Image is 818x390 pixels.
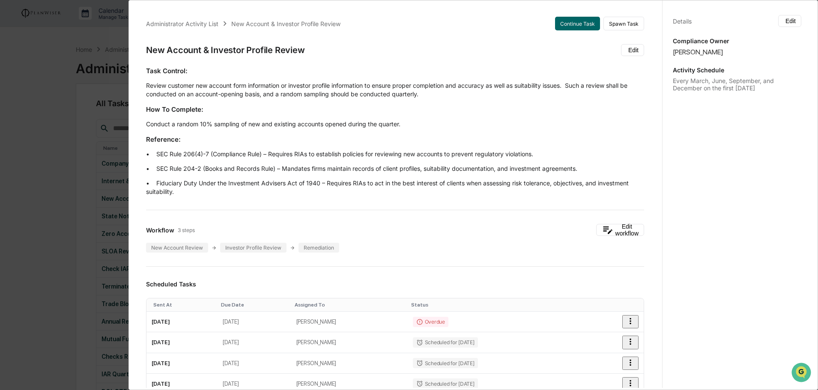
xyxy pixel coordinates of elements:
div: Toggle SortBy [153,302,214,308]
td: [DATE] [218,332,291,353]
div: Scheduled for [DATE] [413,358,478,368]
p: How can we help? [9,18,156,32]
span: Attestations [71,108,106,116]
td: [DATE] [146,312,218,332]
a: Powered byPylon [60,145,104,152]
button: Edit [621,44,644,56]
div: We're available if you need us! [29,74,108,81]
p: Review customer new account form information or investor profile information to ensure proper com... [146,81,644,98]
td: [PERSON_NAME] [291,312,408,332]
button: Edit [778,15,801,27]
div: Details [673,18,692,25]
button: Edit workflow [596,224,644,236]
div: 🗄️ [62,109,69,116]
p: Activity Schedule [673,66,801,74]
td: [DATE] [146,353,218,374]
span: Pylon [85,145,104,152]
span: Preclearance [17,108,55,116]
td: [PERSON_NAME] [291,332,408,353]
button: Continue Task [555,17,600,30]
div: Toggle SortBy [295,302,404,308]
div: Overdue [413,317,448,327]
div: Remediation [299,243,339,253]
p: Compliance Owner [673,37,801,45]
strong: How To Complete: [146,105,203,113]
div: 🔎 [9,125,15,132]
span: 3 steps [178,227,195,233]
div: Scheduled for [DATE] [413,337,478,348]
div: Toggle SortBy [221,302,287,308]
p: • Fiduciary Duty Under the Investment Advisers Act of 1940 – Requires RIAs to act in the best int... [146,179,644,196]
a: 🔎Data Lookup [5,121,57,136]
div: Administrator Activity List [146,20,218,27]
strong: Reference: [146,135,181,143]
div: New Account & Investor Profile Review [231,20,340,27]
div: Investor Profile Review [220,243,287,253]
a: 🗄️Attestations [59,104,110,120]
strong: Task Control: [146,67,188,75]
td: [DATE] [218,353,291,374]
p: • SEC Rule 206(4)-7 (Compliance Rule) – Requires RIAs to establish policies for reviewing new acc... [146,150,644,158]
iframe: Open customer support [791,362,814,385]
div: Start new chat [29,65,140,74]
div: New Account Review [146,243,208,253]
td: [DATE] [146,332,218,353]
h3: Scheduled Tasks [146,280,644,288]
div: Every March, June, September, and December on the first [DATE] [673,77,801,92]
a: 🖐️Preclearance [5,104,59,120]
img: 1746055101610-c473b297-6a78-478c-a979-82029cc54cd1 [9,65,24,81]
p: Conduct a random 10% sampling of new and existing accounts opened during the quarter. [146,120,644,128]
button: Spawn Task [603,17,644,30]
td: [DATE] [218,312,291,332]
div: New Account & Investor Profile Review [146,45,305,55]
div: [PERSON_NAME] [673,48,801,56]
div: Toggle SortBy [411,302,579,308]
div: Scheduled for [DATE] [413,378,478,389]
div: 🖐️ [9,109,15,116]
p: • SEC Rule 204-2 (Books and Records Rule) – Mandates firms maintain records of client profiles, s... [146,164,644,173]
td: [PERSON_NAME] [291,353,408,374]
span: Workflow [146,226,174,234]
button: Start new chat [146,68,156,78]
span: Data Lookup [17,124,54,133]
